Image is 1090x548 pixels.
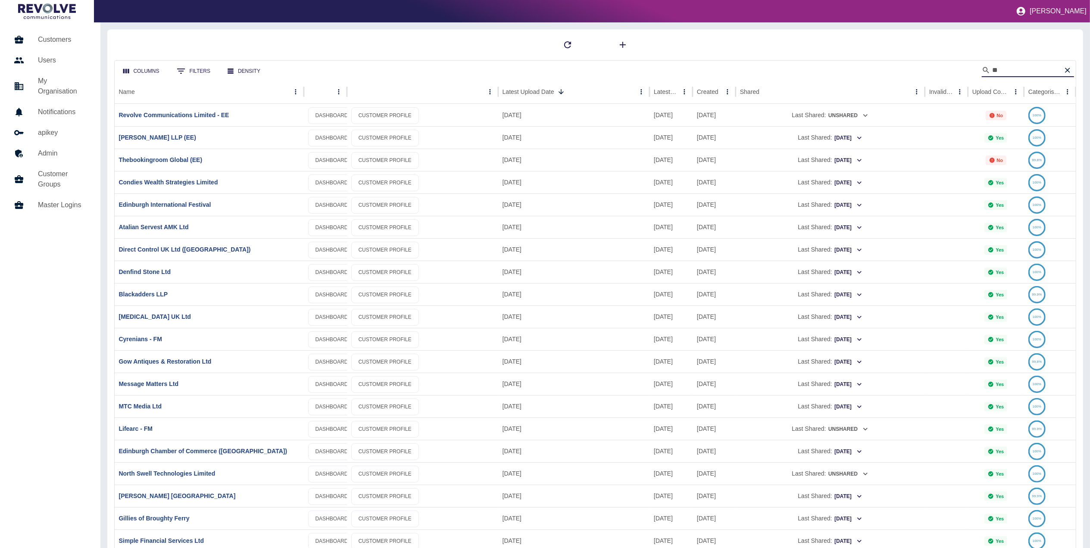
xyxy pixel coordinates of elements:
div: 12 Feb 2024 [693,149,736,171]
h5: Master Logins [38,200,87,210]
text: 100% [1033,337,1041,341]
a: CUSTOMER PROFILE [351,219,419,236]
div: 22 Aug 2025 [498,328,650,350]
p: Yes [996,292,1004,297]
button: [DATE] [834,535,863,548]
button: [DATE] [834,490,863,503]
p: Yes [996,449,1004,454]
a: Admin [7,143,94,164]
p: Yes [996,382,1004,387]
div: Last Shared: [740,283,921,305]
p: Yes [996,247,1004,252]
div: 17 Aug 2025 [650,395,693,417]
div: 10 Aug 2025 [650,462,693,485]
h5: Customers [38,34,87,45]
p: Yes [996,202,1004,208]
p: Yes [996,539,1004,544]
button: [PERSON_NAME] [1012,3,1090,20]
div: Shared [740,88,759,95]
a: Edinburgh Chamber of Commerce ([GEOGRAPHIC_DATA]) [119,448,287,455]
button: Sort [555,86,567,98]
div: Last Shared: [740,149,921,171]
button: Select columns [116,63,166,79]
text: 99.9% [1032,494,1042,498]
button: Unshared [828,467,869,481]
text: 100% [1033,270,1041,274]
div: 04 Jul 2023 [693,171,736,193]
a: Customers [7,29,94,50]
div: Last Shared: [740,418,921,440]
text: 100% [1033,382,1041,386]
a: DASHBOARD [308,376,356,393]
a: CUSTOMER PROFILE [351,511,419,527]
p: Yes [996,135,1004,140]
a: apikey [7,122,94,143]
div: 25 Aug 2025 [498,283,650,305]
div: 19 Aug 2025 [498,462,650,485]
div: 20 Aug 2025 [498,440,650,462]
a: Gillies of Broughty Ferry [119,515,190,522]
button: [DATE] [834,199,863,212]
text: 100% [1033,181,1041,184]
div: 04 Jul 2023 [693,305,736,328]
div: Not all required reports for this customer were uploaded for the latest usage month. [986,156,1007,165]
text: 99.8% [1032,158,1042,162]
a: Condies Wealth Strategies Limited [119,179,218,186]
a: Revolve Communications Limited - EE [119,112,229,118]
button: Invalid Creds column menu [954,86,966,98]
div: 04 Jul 2023 [693,440,736,462]
h5: Notifications [38,107,87,117]
div: Not all required reports for this customer were uploaded for the latest usage month. [986,111,1007,120]
button: [DATE] [834,176,863,190]
div: 04 Jul 2023 [693,485,736,507]
div: Last Shared: [740,485,921,507]
div: 30 Oct 2023 [693,507,736,529]
div: Last Shared: [740,351,921,373]
div: 21 Aug 2025 [498,373,650,395]
a: CUSTOMER PROFILE [351,174,419,191]
a: Cyrenians - FM [119,336,162,342]
div: 07 May 2025 [693,462,736,485]
p: Yes [996,404,1004,409]
div: 04 Jul 2023 [693,261,736,283]
div: Last Shared: [740,104,921,126]
text: 99.9% [1032,427,1042,431]
button: Created column menu [721,86,734,98]
a: DASHBOARD [308,219,356,236]
a: DASHBOARD [308,152,356,169]
div: 09 Aug 2025 [650,328,693,350]
div: 20 Aug 2025 [650,283,693,305]
a: CUSTOMER PROFILE [351,488,419,505]
button: [DATE] [834,400,863,414]
button: Name column menu [290,86,302,98]
a: DASHBOARD [308,443,356,460]
div: 26 Aug 2025 [498,171,650,193]
a: DASHBOARD [308,354,356,371]
button: [DATE] [834,512,863,526]
a: Customer Groups [7,164,94,195]
p: Yes [996,225,1004,230]
p: Yes [996,359,1004,364]
a: [PERSON_NAME] LLP (EE) [119,134,196,141]
div: 11 Aug 2025 [650,485,693,507]
text: 100% [1033,472,1041,476]
a: CUSTOMER PROFILE [351,466,419,483]
a: Master Logins [7,195,94,215]
a: DASHBOARD [308,511,356,527]
a: Atalian Servest AMK Ltd [119,224,189,230]
button: [DATE] [834,378,863,391]
div: Name [119,88,135,95]
div: Search [982,63,1074,79]
a: CUSTOMER PROFILE [351,331,419,348]
a: DASHBOARD [308,421,356,438]
img: Logo [18,3,76,19]
a: Edinburgh International Festival [119,201,211,208]
p: Yes [996,337,1004,342]
p: Yes [996,427,1004,432]
button: Show filters [170,62,217,80]
button: [DATE] [834,445,863,458]
a: CUSTOMER PROFILE [351,443,419,460]
p: Yes [996,270,1004,275]
a: North Swell Technologies Limited [119,470,216,477]
a: CUSTOMER PROFILE [351,264,419,281]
